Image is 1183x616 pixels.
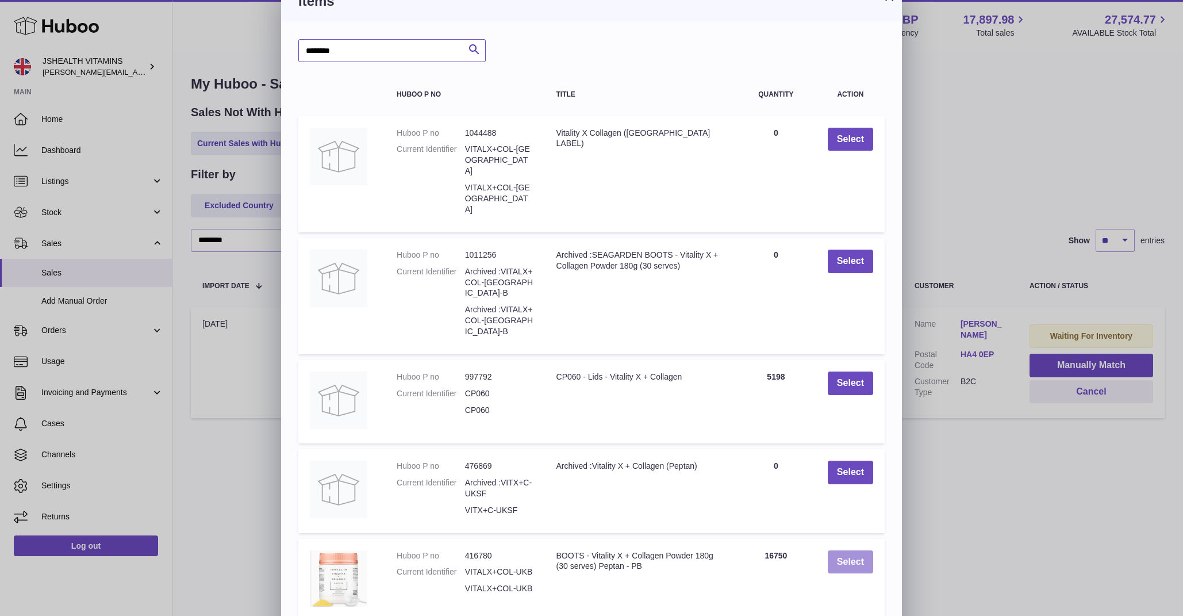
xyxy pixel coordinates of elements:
img: Archived :SEAGARDEN BOOTS - Vitality X + Collagen Powder 180g (30 serves) [310,250,367,307]
td: 0 [736,238,816,354]
td: 0 [736,116,816,232]
div: BOOTS - Vitality X + Collagen Powder 180g (30 serves) Peptan - PB [556,550,724,572]
dd: VITALX+COL-[GEOGRAPHIC_DATA] [465,144,533,177]
dd: CP060 [465,405,533,416]
dd: Archived :VITALX+COL-[GEOGRAPHIC_DATA]-B [465,304,533,337]
dt: Huboo P no [397,128,465,139]
button: Select [828,461,873,484]
dt: Huboo P no [397,550,465,561]
button: Select [828,372,873,395]
td: 5198 [736,360,816,443]
div: Archived :Vitality X + Collagen (Peptan) [556,461,724,472]
dt: Current Identifier [397,144,465,177]
img: Archived :Vitality X + Collagen (Peptan) [310,461,367,518]
dd: 416780 [465,550,533,561]
img: BOOTS - Vitality X + Collagen Powder 180g (30 serves) Peptan - PB [310,550,367,607]
dd: 1011256 [465,250,533,261]
dd: VITX+C-UKSF [465,505,533,516]
dd: 997792 [465,372,533,382]
dd: 476869 [465,461,533,472]
div: Vitality X Collagen ([GEOGRAPHIC_DATA] LABEL) [556,128,724,150]
dt: Current Identifier [397,567,465,577]
dt: Current Identifier [397,477,465,499]
dd: CP060 [465,388,533,399]
dt: Huboo P no [397,250,465,261]
button: Select [828,128,873,151]
img: Vitality X Collagen (USA LABEL) [310,128,367,185]
dd: 1044488 [465,128,533,139]
th: Huboo P no [385,79,544,110]
dd: VITALX+COL-UKB [465,567,533,577]
dt: Current Identifier [397,388,465,399]
dd: Archived :VITX+C-UKSF [465,477,533,499]
dt: Huboo P no [397,461,465,472]
dt: Current Identifier [397,266,465,299]
dd: VITALX+COL-UKB [465,583,533,594]
th: Title [545,79,736,110]
dd: Archived :VITALX+COL-[GEOGRAPHIC_DATA]-B [465,266,533,299]
button: Select [828,550,873,574]
dd: VITALX+COL-[GEOGRAPHIC_DATA] [465,182,533,215]
td: 0 [736,449,816,533]
th: Quantity [736,79,816,110]
div: CP060 - Lids - Vitality X + Collagen [556,372,724,382]
button: Select [828,250,873,273]
img: CP060 - Lids - Vitality X + Collagen [310,372,367,429]
dt: Huboo P no [397,372,465,382]
th: Action [816,79,885,110]
div: Archived :SEAGARDEN BOOTS - Vitality X + Collagen Powder 180g (30 serves) [556,250,724,271]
